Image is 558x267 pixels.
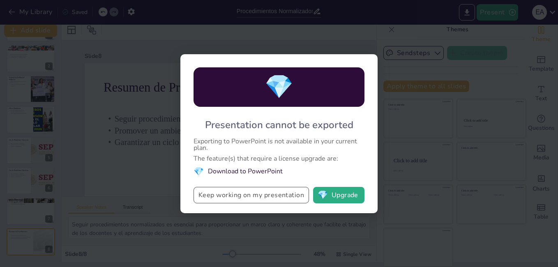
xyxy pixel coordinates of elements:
[194,187,309,203] button: Keep working on my presentation
[265,71,293,103] span: diamond
[313,187,364,203] button: diamondUpgrade
[318,191,328,199] span: diamond
[194,155,364,162] div: The feature(s) that require a license upgrade are:
[194,166,204,177] span: diamond
[194,166,364,177] li: Download to PowerPoint
[194,138,364,151] div: Exporting to PowerPoint is not available in your current plan.
[205,118,353,131] div: Presentation cannot be exported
